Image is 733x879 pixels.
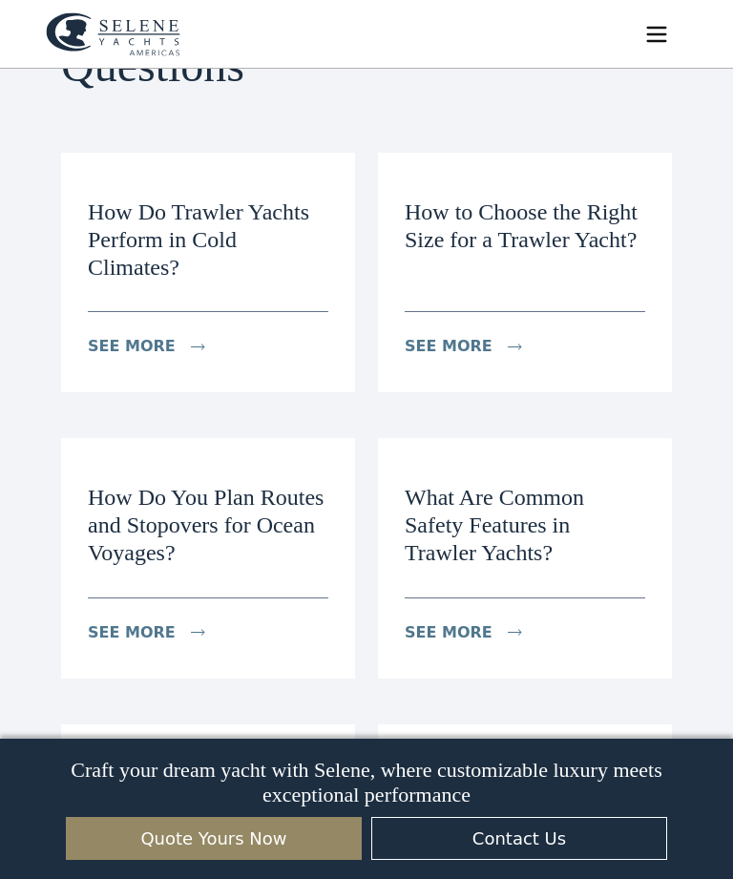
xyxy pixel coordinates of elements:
a: How Do You Plan Routes and Stopovers for Ocean Voyages?see moreicon [61,438,355,678]
p: Craft your dream yacht with Selene, where customizable luxury meets exceptional performance [36,758,696,807]
img: icon [508,629,522,636]
div: see more [405,621,492,644]
img: icon [191,629,205,636]
a: What Are Common Safety Features in Trawler Yachts?see moreicon [378,438,672,678]
a: How Do Trawler Yachts Perform in Cold Climates?see moreicon [61,153,355,392]
img: icon [508,344,522,350]
a: home [46,12,180,56]
h3: What Are Common Safety Features in Trawler Yachts? [405,484,645,566]
div: see more [405,335,492,358]
div: see more [88,335,176,358]
img: icon [191,344,205,350]
img: logo [46,12,180,56]
a: How to Choose the Right Size for a Trawler Yacht?see moreicon [378,153,672,392]
div: see more [88,621,176,644]
div: menu [626,4,687,65]
h3: How Do Trawler Yachts Perform in Cold Climates? [88,199,328,281]
a: Contact Us [371,817,667,860]
h3: How Do You Plan Routes and Stopovers for Ocean Voyages? [88,484,328,566]
a: Quote Yours Now [66,817,362,860]
h3: How to Choose the Right Size for a Trawler Yacht? [405,199,645,254]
